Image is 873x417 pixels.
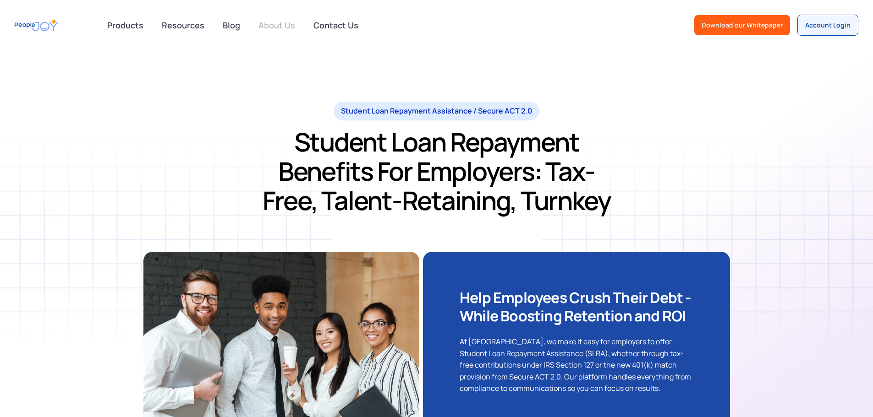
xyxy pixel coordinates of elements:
[702,21,783,30] div: Download our Whitepaper
[805,21,851,30] div: Account Login
[460,336,693,395] div: At [GEOGRAPHIC_DATA], we make it easy for employers to offer Student Loan Repayment Assistance (S...
[460,288,693,325] div: Help Employees Crush Their Debt - While Boosting Retention and ROI
[156,15,210,35] a: Resources
[217,15,246,35] a: Blog
[797,15,858,36] a: Account Login
[341,105,532,116] div: Student Loan Repayment Assistance / Secure ACT 2.0
[15,15,58,36] a: home
[253,15,301,35] a: About Us
[694,15,790,35] a: Download our Whitepaper
[308,15,364,35] a: Contact Us
[261,127,613,215] h1: Student Loan Repayment Benefits for Employers: Tax-Free, Talent-Retaining, Turnkey
[102,16,149,34] div: Products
